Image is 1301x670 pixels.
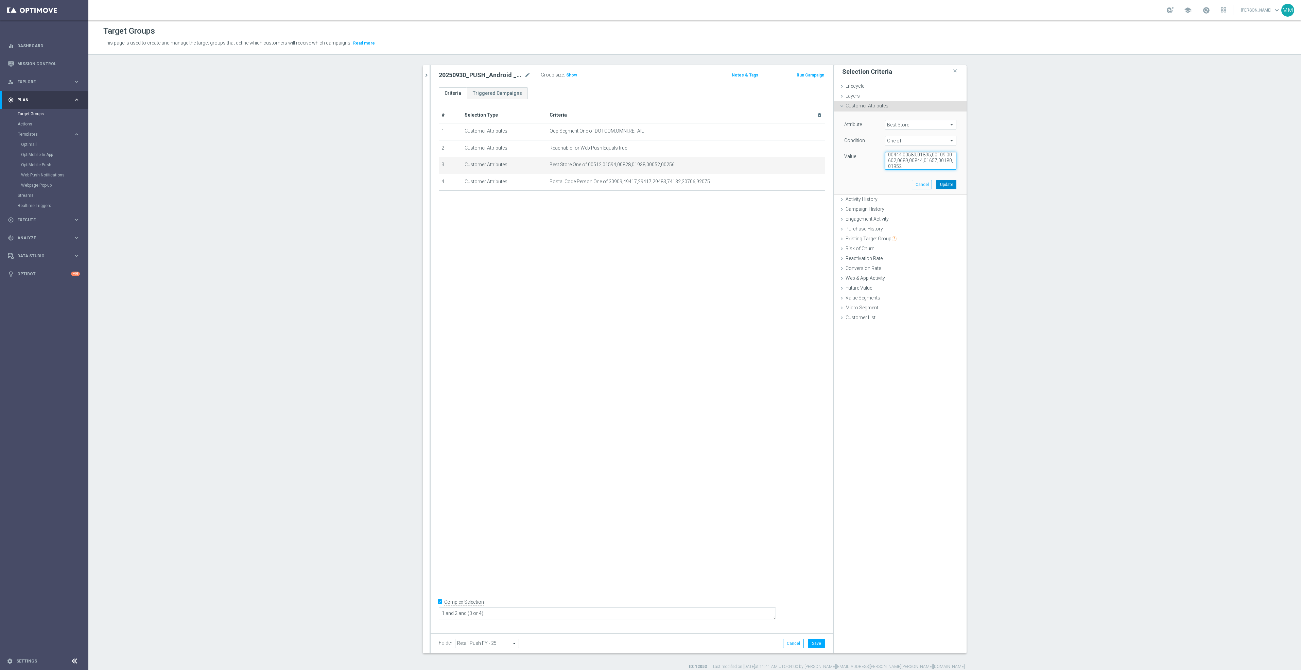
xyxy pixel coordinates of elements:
[817,113,822,118] i: delete_forever
[21,160,88,170] div: OptiMobile Push
[21,183,71,188] a: Webpage Pop-up
[846,275,885,281] span: Web & App Activity
[846,295,880,300] span: Value Segments
[73,235,80,241] i: keyboard_arrow_right
[7,235,80,241] button: track_changes Analyze keyboard_arrow_right
[423,72,430,79] i: chevron_right
[7,253,80,259] button: Data Studio keyboard_arrow_right
[550,179,710,185] span: Postal Code Person One of 30909,49417,29417,29483,74132,20706,92075
[7,217,80,223] button: play_circle_outline Execute keyboard_arrow_right
[846,83,864,89] span: Lifecycle
[550,112,567,118] span: Criteria
[550,162,675,168] span: Best Store One of 00512,01594,00828,01938,00052,00256
[8,79,73,85] div: Explore
[17,37,80,55] a: Dashboard
[462,157,547,174] td: Customer Attributes
[462,107,547,123] th: Selection Type
[846,103,888,108] span: Customer Attributes
[439,157,462,174] td: 3
[846,196,878,202] span: Activity History
[439,107,462,123] th: #
[541,72,564,78] label: Group size
[439,640,452,646] label: Folder
[18,190,88,201] div: Streams
[846,315,875,320] span: Customer List
[550,128,644,134] span: Ocp Segment One of DOTCOM,OMNI,RETAIL
[21,152,71,157] a: OptiMobile In-App
[7,43,80,49] button: equalizer Dashboard
[17,55,80,73] a: Mission Control
[352,39,376,47] button: Read more
[423,65,430,85] button: chevron_right
[21,139,88,150] div: Optimail
[846,265,881,271] span: Conversion Rate
[796,71,825,79] button: Run Campaign
[550,145,627,151] span: Reachable for Web Push Equals true
[18,111,71,117] a: Target Groups
[8,37,80,55] div: Dashboard
[566,73,577,78] span: Show
[17,218,73,222] span: Execute
[846,216,889,222] span: Engagement Activity
[439,140,462,157] td: 2
[8,97,14,103] i: gps_fixed
[846,305,878,310] span: Micro Segment
[8,235,14,241] i: track_changes
[18,203,71,208] a: Realtime Triggers
[846,246,874,251] span: Risk of Churn
[467,87,528,99] a: Triggered Campaigns
[912,180,932,189] button: Cancel
[462,123,547,140] td: Customer Attributes
[21,180,88,190] div: Webpage Pop-up
[18,109,88,119] div: Target Groups
[18,201,88,211] div: Realtime Triggers
[18,129,88,190] div: Templates
[8,97,73,103] div: Plan
[439,174,462,191] td: 4
[1281,4,1294,17] div: MM
[844,122,862,127] lable: Attribute
[18,121,71,127] a: Actions
[842,68,892,75] h3: Selection Criteria
[846,206,884,212] span: Campaign History
[7,97,80,103] button: gps_fixed Plan keyboard_arrow_right
[21,162,71,168] a: OptiMobile Push
[17,254,73,258] span: Data Studio
[7,271,80,277] button: lightbulb Optibot +10
[7,79,80,85] button: person_search Explore keyboard_arrow_right
[18,132,80,137] button: Templates keyboard_arrow_right
[17,80,73,84] span: Explore
[846,256,883,261] span: Reactivation Rate
[18,132,67,136] span: Templates
[8,217,73,223] div: Execute
[103,40,351,46] span: This page is used to create and manage the target groups that define which customers will receive...
[17,236,73,240] span: Analyze
[952,66,958,75] i: close
[844,153,856,159] label: Value
[73,253,80,259] i: keyboard_arrow_right
[16,659,37,663] a: Settings
[8,235,73,241] div: Analyze
[689,664,707,670] label: ID: 12053
[846,93,860,99] span: Layers
[103,26,155,36] h1: Target Groups
[1184,6,1192,14] span: school
[462,174,547,191] td: Customer Attributes
[783,639,804,648] button: Cancel
[936,180,956,189] button: Update
[8,79,14,85] i: person_search
[21,142,71,147] a: Optimail
[846,226,883,231] span: Purchase History
[21,150,88,160] div: OptiMobile In-App
[17,265,71,283] a: Optibot
[713,664,965,670] label: Last modified on [DATE] at 11:41 AM UTC-04:00 by [PERSON_NAME][EMAIL_ADDRESS][PERSON_NAME][PERSON...
[21,170,88,180] div: Web Push Notifications
[71,272,80,276] div: +10
[846,285,872,291] span: Future Value
[1240,5,1281,15] a: [PERSON_NAME]keyboard_arrow_down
